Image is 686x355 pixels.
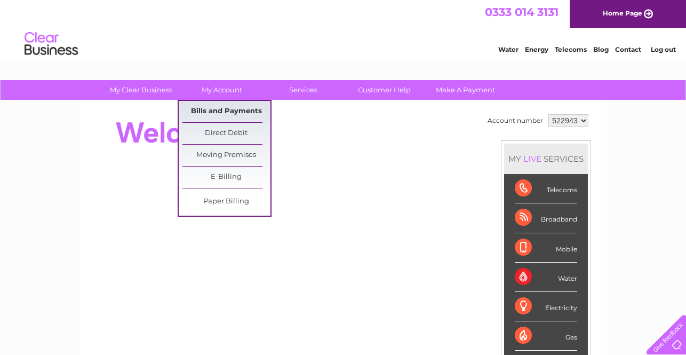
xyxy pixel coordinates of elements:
a: Telecoms [555,45,587,53]
div: Broadband [515,203,577,233]
div: Clear Business is a trading name of Verastar Limited (registered in [GEOGRAPHIC_DATA] No. 3667643... [92,6,596,52]
a: Water [498,45,519,53]
div: LIVE [521,154,544,164]
a: My Account [178,80,266,100]
a: Log out [651,45,676,53]
a: Moving Premises [182,145,270,166]
div: Gas [515,321,577,351]
div: MY SERVICES [504,144,588,174]
a: 0333 014 3131 [485,5,559,19]
a: E-Billing [182,167,270,188]
a: Contact [615,45,641,53]
a: Make A Payment [421,80,509,100]
div: Water [515,263,577,292]
img: logo.png [24,28,78,60]
a: Direct Debit [182,123,270,144]
a: My Clear Business [97,80,185,100]
a: Paper Billing [182,191,270,212]
div: Mobile [515,233,577,263]
a: Bills and Payments [182,101,270,122]
a: Services [259,80,347,100]
a: Energy [525,45,548,53]
a: Customer Help [340,80,428,100]
a: Blog [593,45,609,53]
div: Electricity [515,292,577,321]
div: Telecoms [515,174,577,203]
td: Account number [485,112,546,130]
